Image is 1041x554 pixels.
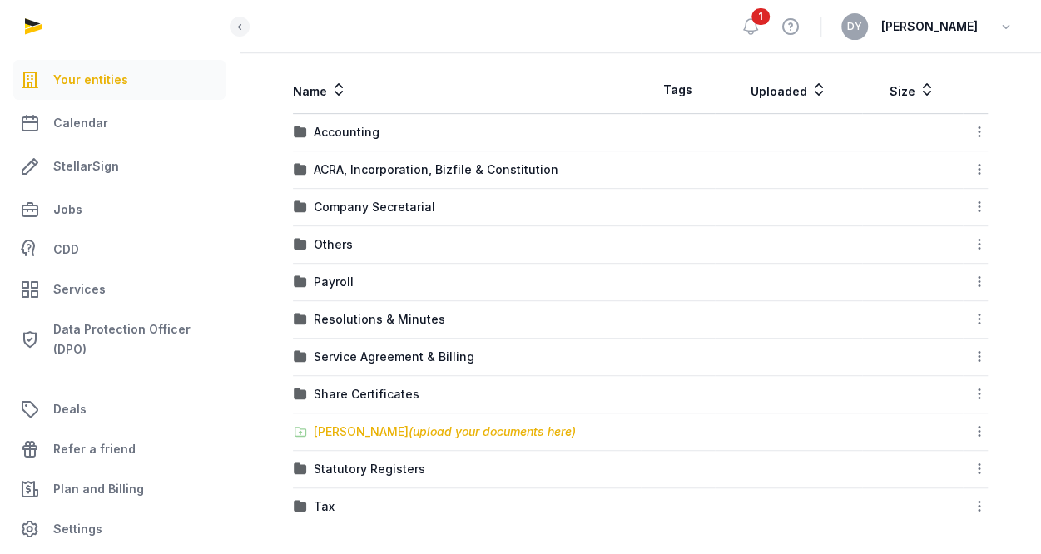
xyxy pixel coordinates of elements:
th: Size [862,67,962,114]
span: Plan and Billing [53,479,144,499]
th: Tags [641,67,716,114]
span: Calendar [53,113,108,133]
span: Your entities [53,70,128,90]
a: Deals [13,389,226,429]
button: DY [841,13,868,40]
span: 1 [751,8,770,25]
div: Share Certificates [314,386,419,403]
img: folder.svg [294,462,307,476]
img: folder.svg [294,126,307,139]
span: Data Protection Officer (DPO) [53,319,219,359]
th: Uploaded [715,67,862,114]
span: Settings [53,519,102,539]
img: folder.svg [294,238,307,251]
span: Jobs [53,200,82,220]
span: [PERSON_NAME] [881,17,978,37]
div: Service Agreement & Billing [314,349,474,365]
img: folder.svg [294,388,307,401]
div: Company Secretarial [314,199,435,215]
a: StellarSign [13,146,226,186]
div: ACRA, Incorporation, Bizfile & Constitution [314,161,558,178]
img: folder.svg [294,275,307,289]
a: Settings [13,509,226,549]
span: Refer a friend [53,439,136,459]
a: Calendar [13,103,226,143]
iframe: Chat Widget [741,361,1041,554]
a: Data Protection Officer (DPO) [13,313,226,366]
div: [PERSON_NAME] [314,423,576,440]
span: DY [847,22,862,32]
span: CDD [53,240,79,260]
div: Accounting [314,124,379,141]
div: Tax [314,498,335,515]
a: Jobs [13,190,226,230]
div: Resolutions & Minutes [314,311,445,328]
img: folder.svg [294,350,307,364]
a: Plan and Billing [13,469,226,509]
img: folder-upload.svg [294,425,307,438]
span: Deals [53,399,87,419]
img: folder.svg [294,500,307,513]
span: StellarSign [53,156,119,176]
span: Services [53,279,106,299]
a: Services [13,270,226,309]
div: Statutory Registers [314,461,425,477]
img: folder.svg [294,313,307,326]
img: folder.svg [294,200,307,214]
img: folder.svg [294,163,307,176]
a: Refer a friend [13,429,226,469]
div: Payroll [314,274,354,290]
div: Others [314,236,353,253]
a: Your entities [13,60,226,100]
th: Name [293,67,641,114]
span: (upload your documents here) [409,424,576,438]
a: CDD [13,233,226,266]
